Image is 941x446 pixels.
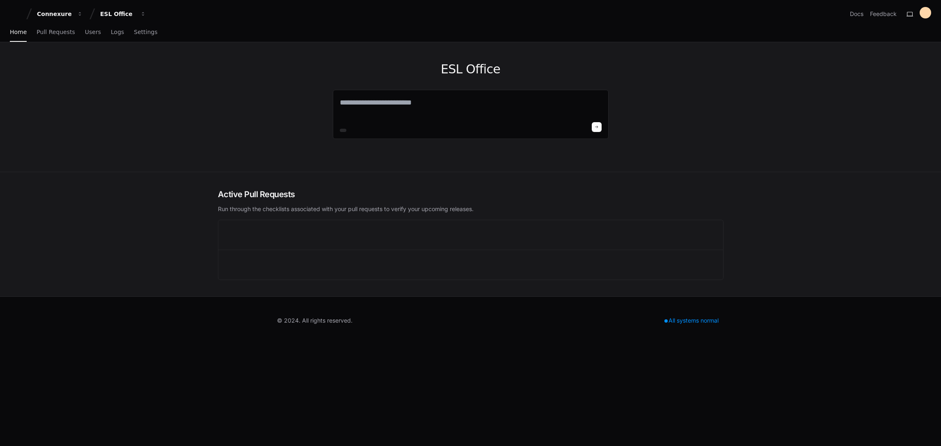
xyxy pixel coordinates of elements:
div: ESL Office [100,10,135,18]
a: Logs [111,23,124,42]
button: Connexure [34,7,86,21]
a: Home [10,23,27,42]
span: Pull Requests [37,30,75,34]
span: Users [85,30,101,34]
button: ESL Office [97,7,149,21]
a: Settings [134,23,157,42]
button: Feedback [870,10,897,18]
span: Settings [134,30,157,34]
div: Connexure [37,10,72,18]
div: All systems normal [659,315,723,326]
h1: ESL Office [333,62,609,77]
p: Run through the checklists associated with your pull requests to verify your upcoming releases. [218,205,723,213]
a: Users [85,23,101,42]
span: Home [10,30,27,34]
span: Logs [111,30,124,34]
a: Docs [850,10,863,18]
h2: Active Pull Requests [218,189,723,200]
a: Pull Requests [37,23,75,42]
div: © 2024. All rights reserved. [277,316,353,325]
